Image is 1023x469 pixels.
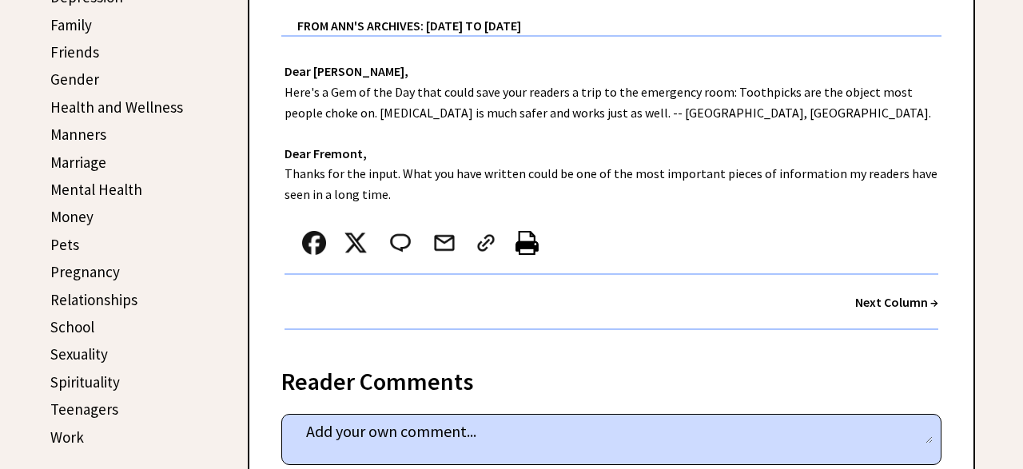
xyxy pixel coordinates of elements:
a: Sexuality [50,344,108,364]
a: Friends [50,42,99,62]
a: Pregnancy [50,262,120,281]
a: Manners [50,125,106,144]
img: printer%20icon.png [515,231,539,255]
a: Mental Health [50,180,142,199]
a: Marriage [50,153,106,172]
img: mail.png [432,231,456,255]
a: Relationships [50,290,137,309]
div: Reader Comments [281,364,941,390]
strong: Dear Fremont, [285,145,367,161]
a: Pets [50,235,79,254]
a: Teenagers [50,399,118,419]
a: Health and Wellness [50,97,183,117]
a: Family [50,15,92,34]
a: Next Column → [855,294,938,310]
img: link_02.png [474,231,498,255]
img: facebook.png [302,231,326,255]
a: Money [50,207,94,226]
div: Here's a Gem of the Day that could save your readers a trip to the emergency room: Toothpicks are... [249,37,973,346]
img: message_round%202.png [387,231,414,255]
a: Spirituality [50,372,120,391]
strong: Dear [PERSON_NAME], [285,63,408,79]
a: Gender [50,70,99,89]
img: x_small.png [344,231,368,255]
a: School [50,317,94,336]
a: Work [50,427,84,447]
